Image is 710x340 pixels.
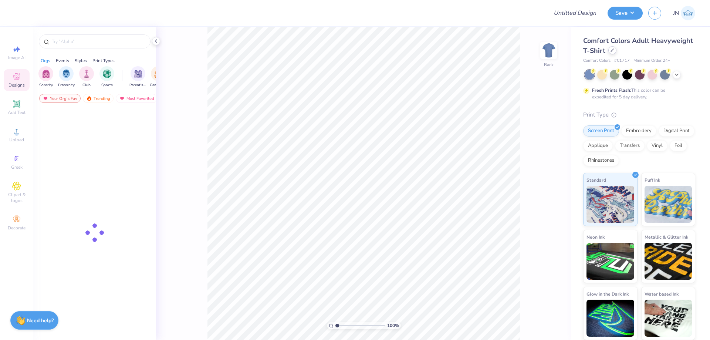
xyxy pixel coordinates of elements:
img: Puff Ink [645,186,692,223]
button: filter button [79,66,94,88]
span: Clipart & logos [4,192,30,203]
img: Parent's Weekend Image [134,70,142,78]
div: filter for Club [79,66,94,88]
div: Vinyl [647,140,667,151]
span: Add Text [8,110,26,115]
span: # C1717 [614,58,630,64]
button: filter button [38,66,53,88]
img: Neon Ink [586,243,634,280]
div: filter for Parent's Weekend [129,66,146,88]
button: Save [608,7,643,20]
span: Comfort Colors [583,58,611,64]
img: trending.gif [86,96,92,101]
input: Try "Alpha" [51,38,146,45]
img: Fraternity Image [62,70,70,78]
a: JN [673,6,695,20]
div: Orgs [41,57,50,64]
div: filter for Sorority [38,66,53,88]
div: filter for Fraternity [58,66,75,88]
div: This color can be expedited for 5 day delivery. [592,87,683,100]
div: Rhinestones [583,155,619,166]
span: Parent's Weekend [129,83,146,88]
img: Metallic & Glitter Ink [645,243,692,280]
span: Sorority [39,83,53,88]
img: Standard [586,186,634,223]
span: JN [673,9,679,17]
span: Decorate [8,225,26,231]
div: Applique [583,140,613,151]
div: Screen Print [583,125,619,137]
div: Trending [83,94,114,103]
span: Neon Ink [586,233,605,241]
img: Glow in the Dark Ink [586,300,634,337]
img: most_fav.gif [119,96,125,101]
div: Digital Print [659,125,694,137]
div: Print Types [92,57,115,64]
div: filter for Sports [99,66,114,88]
div: Print Type [583,111,695,119]
span: Greek [11,164,23,170]
span: Sports [101,83,113,88]
img: Back [541,43,556,58]
span: Game Day [150,83,167,88]
span: Water based Ink [645,290,679,298]
span: Fraternity [58,83,75,88]
img: Club Image [82,70,91,78]
img: Sorority Image [42,70,50,78]
img: Water based Ink [645,300,692,337]
span: Standard [586,176,606,184]
span: Image AI [8,55,26,61]
img: most_fav.gif [43,96,48,101]
span: Comfort Colors Adult Heavyweight T-Shirt [583,36,693,55]
img: Sports Image [103,70,111,78]
div: Foil [670,140,687,151]
img: Jacky Noya [681,6,695,20]
input: Untitled Design [548,6,602,20]
img: Game Day Image [154,70,163,78]
button: filter button [150,66,167,88]
div: Events [56,57,69,64]
button: filter button [129,66,146,88]
span: Upload [9,137,24,143]
div: Back [544,61,554,68]
div: Most Favorited [116,94,158,103]
div: filter for Game Day [150,66,167,88]
span: Designs [9,82,25,88]
span: Glow in the Dark Ink [586,290,629,298]
span: 100 % [387,322,399,329]
span: Puff Ink [645,176,660,184]
span: Club [82,83,91,88]
strong: Fresh Prints Flash: [592,87,631,93]
button: filter button [99,66,114,88]
div: Styles [75,57,87,64]
div: Embroidery [621,125,656,137]
button: filter button [58,66,75,88]
span: Minimum Order: 24 + [633,58,670,64]
div: Transfers [615,140,645,151]
strong: Need help? [27,317,54,324]
div: Your Org's Fav [39,94,81,103]
span: Metallic & Glitter Ink [645,233,688,241]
